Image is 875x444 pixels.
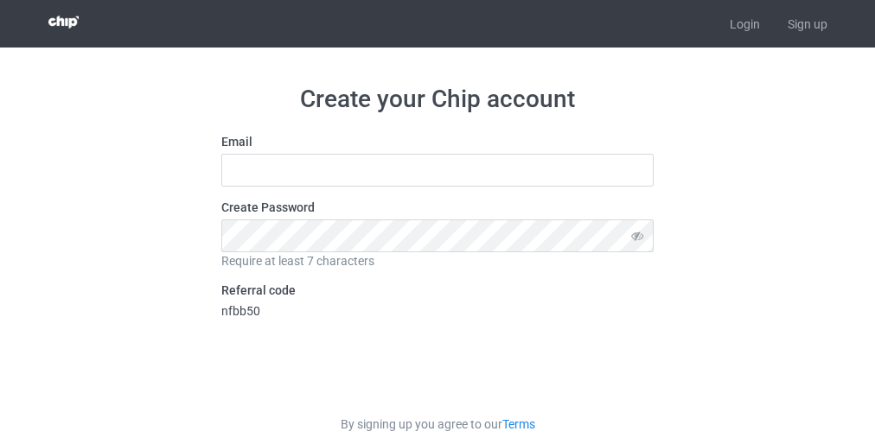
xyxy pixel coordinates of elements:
[221,133,654,150] label: Email
[502,417,535,431] a: Terms
[221,199,654,216] label: Create Password
[221,84,654,115] h1: Create your Chip account
[48,16,79,29] img: 3d383065fc803cdd16c62507c020ddf8.png
[221,415,654,433] div: By signing up you agree to our
[221,282,654,299] label: Referral code
[221,252,654,270] div: Require at least 7 characters
[306,332,569,399] iframe: reCAPTCHA
[221,302,654,320] div: nfbb50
